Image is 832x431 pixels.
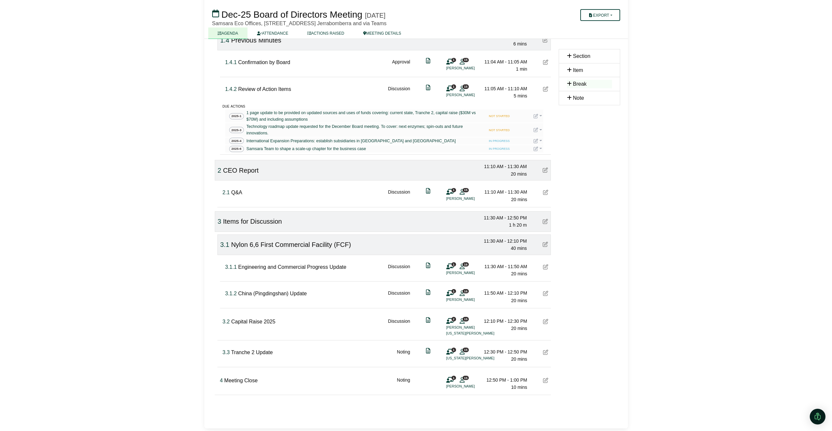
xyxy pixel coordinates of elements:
span: 15 [463,348,469,352]
div: Discussion [388,85,410,100]
span: Previous Minutes [231,37,281,44]
span: 15 [463,84,469,89]
div: 11:50 AM - 12:10 PM [482,289,527,297]
span: 15 [463,188,469,192]
span: 1 min [516,66,527,72]
li: [PERSON_NAME] [446,92,495,98]
span: 20 mins [511,271,527,276]
span: 1 [451,84,456,89]
a: ATTENDANCE [247,27,297,39]
span: IN PROGRESS [487,147,512,152]
span: Click to fine tune number [218,167,221,174]
div: Discussion [388,188,410,203]
div: 11:05 AM - 11:10 AM [482,85,527,92]
div: Discussion [388,263,410,278]
div: Discussion [388,318,410,336]
div: [DATE] [365,11,385,19]
div: 12:50 PM - 1:00 PM [482,376,527,384]
span: 20 mins [511,171,527,177]
li: [PERSON_NAME] [446,196,495,201]
li: [US_STATE][PERSON_NAME] [446,355,495,361]
div: Open Intercom Messenger [810,409,825,424]
span: Note [573,95,584,101]
div: 11:30 AM - 12:50 PM [481,214,527,221]
a: MEETING DETAILS [354,27,411,39]
span: 1 [451,348,456,352]
div: Noting [397,348,410,363]
span: Click to fine tune number [220,241,229,248]
a: ACTIONS RAISED [298,27,354,39]
a: Samsara Team to shape a scale-up chapter for the business case [245,146,367,152]
span: Q&A [231,190,242,195]
span: 20 mins [511,197,527,202]
span: 5 mins [514,93,527,98]
span: 1 [451,289,456,293]
span: Click to fine tune number [220,37,229,44]
span: Capital Raise 2025 [231,319,275,324]
div: Discussion [388,289,410,304]
span: Nylon 6,6 First Commercial Facility (FCF) [231,241,351,248]
span: 2025-3 [229,127,244,133]
span: Click to fine tune number [223,350,230,355]
span: 20 mins [511,326,527,331]
span: China (Pingdingshan) Update [238,291,307,296]
span: Confirmation by Board [238,60,290,65]
span: 1 [451,188,456,192]
span: NOT STARTED [487,128,512,133]
span: 15 [463,58,469,62]
span: 40 mins [511,246,527,251]
span: 20 mins [511,356,527,362]
span: Break [573,81,587,87]
span: Click to fine tune number [223,190,230,195]
span: Review of Action Items [238,86,291,92]
div: 11:10 AM - 11:30 AM [482,188,527,196]
span: Click to fine tune number [223,319,230,324]
span: Click to fine tune number [225,291,237,296]
div: 12:30 PM - 12:50 PM [482,348,527,355]
a: 1 page update to be provided on updated sources and uses of funds covering: current state, Tranch... [245,110,480,123]
span: Tranche 2 Update [231,350,273,355]
span: 16 [463,262,469,267]
button: Export [580,9,620,21]
span: 2 [451,317,456,321]
span: Section [573,53,590,59]
span: 2025-4 [229,138,244,144]
li: [PERSON_NAME] [446,65,495,71]
span: 10 mins [511,385,527,390]
span: Meeting Close [224,378,258,383]
div: 11:30 AM - 11:50 AM [482,263,527,270]
span: Click to fine tune number [225,264,237,270]
span: Click to fine tune number [225,60,237,65]
span: 2025-1 [229,113,244,119]
div: Approval [392,58,410,73]
a: Technology roadmap update requested for the December Board meeting. To cover: next enzymes; spin-... [245,123,480,136]
li: [PERSON_NAME] [446,270,495,276]
span: Engineering and Commercial Progress Update [238,264,347,270]
span: Click to fine tune number [225,86,237,92]
span: 1 h 20 m [509,222,527,228]
div: 11:04 AM - 11:05 AM [482,58,527,65]
span: 16 [463,289,469,293]
span: Click to fine tune number [220,378,223,383]
span: CEO Report [223,167,259,174]
span: 6 mins [513,41,527,46]
span: 20 mins [511,298,527,303]
span: IN PROGRESS [487,139,512,144]
div: due actions [223,102,551,110]
span: NOT STARTED [487,114,512,119]
span: Samsara Eco Offices, [STREET_ADDRESS] Jerrabomberra and via Teams [212,21,387,26]
a: International Expansion Preparations: establish subsidiaries in [GEOGRAPHIC_DATA] and [GEOGRAPHIC... [245,138,457,144]
span: Item [573,67,583,73]
li: [PERSON_NAME] [446,297,495,302]
span: 1 [451,376,456,380]
li: [PERSON_NAME] [446,384,495,389]
span: 15 [463,317,469,321]
div: Noting [397,376,410,391]
li: [PERSON_NAME] [446,325,495,330]
span: 2025-6 [229,146,244,152]
div: 11:10 AM - 11:30 AM [481,163,527,170]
